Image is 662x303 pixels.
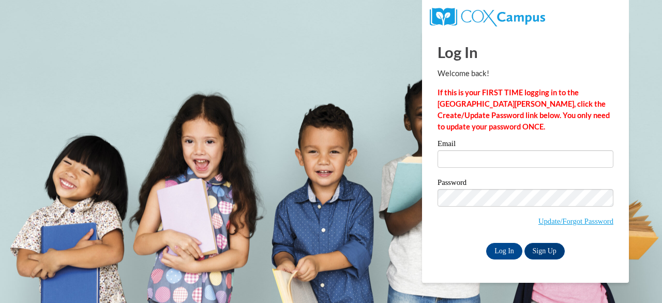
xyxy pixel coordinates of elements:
[438,68,613,79] p: Welcome back!
[538,217,613,225] a: Update/Forgot Password
[430,8,545,26] img: COX Campus
[430,12,545,21] a: COX Campus
[486,243,522,259] input: Log In
[524,243,565,259] a: Sign Up
[438,88,610,131] strong: If this is your FIRST TIME logging in to the [GEOGRAPHIC_DATA][PERSON_NAME], click the Create/Upd...
[438,41,613,63] h1: Log In
[438,140,613,150] label: Email
[438,179,613,189] label: Password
